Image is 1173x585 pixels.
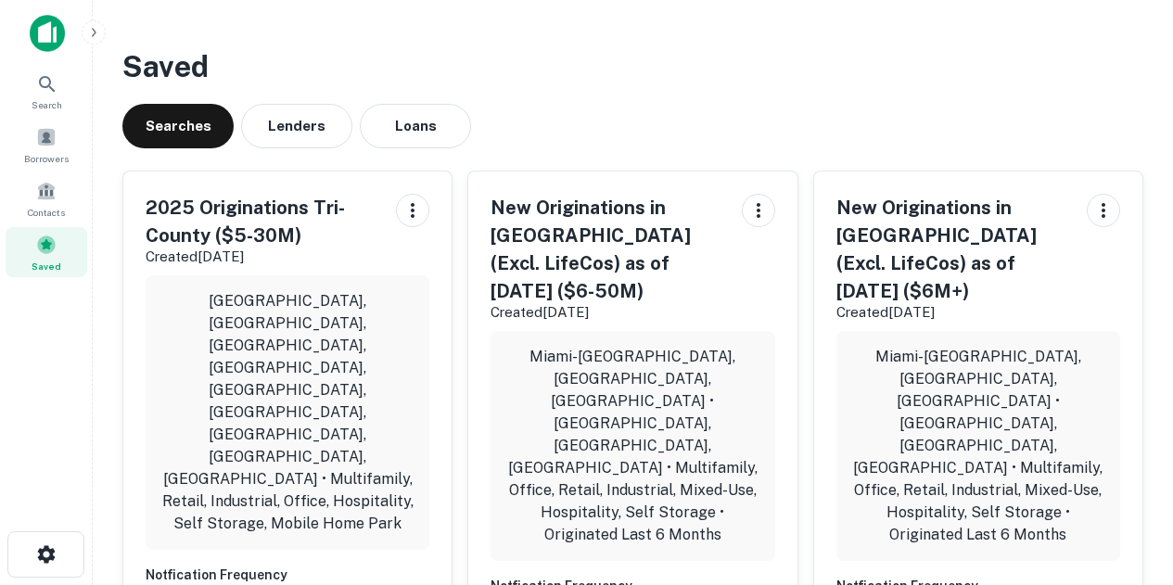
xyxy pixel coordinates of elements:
h5: New Originations in [GEOGRAPHIC_DATA] (Excl. LifeCos) as of [DATE] ($6-50M) [491,194,726,305]
button: Lenders [241,104,352,148]
span: Search [32,97,62,112]
a: Search [6,66,87,116]
p: Created [DATE] [146,246,381,268]
a: Saved [6,227,87,277]
h5: New Originations in [GEOGRAPHIC_DATA] (Excl. LifeCos) as of [DATE] ($6M+) [836,194,1072,305]
p: Miami-[GEOGRAPHIC_DATA], [GEOGRAPHIC_DATA], [GEOGRAPHIC_DATA] • [GEOGRAPHIC_DATA], [GEOGRAPHIC_DA... [851,346,1105,546]
a: Contacts [6,173,87,223]
button: Searches [122,104,234,148]
span: Borrowers [24,151,69,166]
span: Contacts [28,205,65,220]
p: Miami-[GEOGRAPHIC_DATA], [GEOGRAPHIC_DATA], [GEOGRAPHIC_DATA] • [GEOGRAPHIC_DATA], [GEOGRAPHIC_DA... [505,346,759,546]
p: [GEOGRAPHIC_DATA], [GEOGRAPHIC_DATA], [GEOGRAPHIC_DATA], [GEOGRAPHIC_DATA], [GEOGRAPHIC_DATA], [G... [160,290,414,535]
img: capitalize-icon.png [30,15,65,52]
h6: Notfication Frequency [146,565,429,585]
span: Saved [32,259,61,273]
a: Borrowers [6,120,87,170]
p: Created [DATE] [491,301,726,324]
h5: 2025 Originations Tri-County ($5-30M) [146,194,381,249]
button: Loans [360,104,471,148]
h3: Saved [122,45,1143,89]
p: Created [DATE] [836,301,1072,324]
